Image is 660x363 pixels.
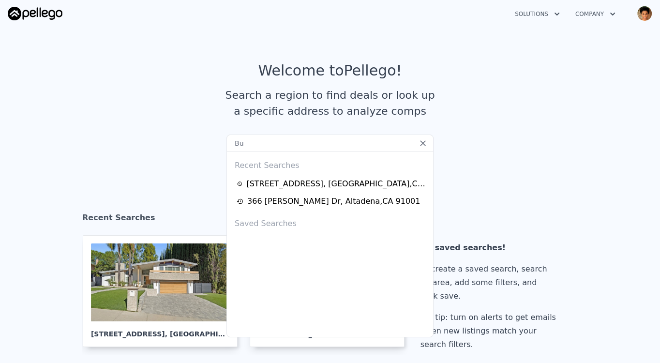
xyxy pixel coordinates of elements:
div: To create a saved search, search an area, add some filters, and click save. [420,262,560,303]
img: avatar [637,6,652,21]
div: Saved Searches [231,210,429,233]
a: 366 [PERSON_NAME] Dr, Altadena,CA 91001 [237,196,426,207]
button: Company [568,5,623,23]
a: [STREET_ADDRESS], [GEOGRAPHIC_DATA] [83,235,245,347]
button: Solutions [507,5,568,23]
div: Recent Searches [82,204,578,235]
img: Pellego [8,7,62,20]
div: 366 [PERSON_NAME] Dr , Altadena , CA 91001 [247,196,420,207]
span: , CA 91001 [387,330,425,338]
div: Recent Searches [231,152,429,175]
a: [STREET_ADDRESS], [GEOGRAPHIC_DATA],CA 91356 [237,178,426,190]
div: No saved searches! [420,241,560,255]
input: Search an address or region... [226,135,434,152]
div: Welcome to Pellego ! [258,62,402,79]
div: [STREET_ADDRESS] , [GEOGRAPHIC_DATA] , CA 91356 [246,178,426,190]
div: Pro tip: turn on alerts to get emails when new listings match your search filters. [420,311,560,351]
div: Search a region to find deals or look up a specific address to analyze comps [222,87,438,119]
div: [STREET_ADDRESS] , [GEOGRAPHIC_DATA] [91,321,229,339]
